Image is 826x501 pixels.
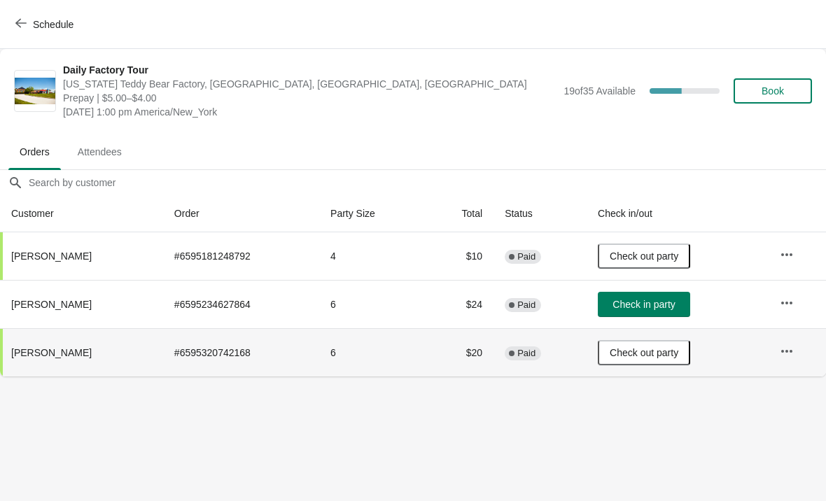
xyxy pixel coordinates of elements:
th: Party Size [319,195,426,232]
span: Check out party [610,347,678,358]
td: 4 [319,232,426,280]
span: Paid [517,348,535,359]
th: Status [493,195,587,232]
button: Check out party [598,244,690,269]
button: Book [734,78,812,104]
span: Check out party [610,250,678,262]
img: Daily Factory Tour [15,78,55,105]
td: $24 [426,280,493,328]
td: # 6595320742168 [163,328,319,376]
span: Book [762,85,784,97]
button: Check out party [598,340,690,365]
td: $10 [426,232,493,280]
td: # 6595234627864 [163,280,319,328]
button: Check in party [598,292,690,317]
span: Schedule [33,19,73,30]
th: Check in/out [587,195,769,232]
td: $20 [426,328,493,376]
span: [US_STATE] Teddy Bear Factory, [GEOGRAPHIC_DATA], [GEOGRAPHIC_DATA], [GEOGRAPHIC_DATA] [63,77,556,91]
button: Schedule [7,12,85,37]
span: Prepay | $5.00–$4.00 [63,91,556,105]
td: # 6595181248792 [163,232,319,280]
span: [DATE] 1:00 pm America/New_York [63,105,556,119]
td: 6 [319,328,426,376]
input: Search by customer [28,170,826,195]
td: 6 [319,280,426,328]
span: Paid [517,299,535,311]
span: [PERSON_NAME] [11,347,92,358]
span: Daily Factory Tour [63,63,556,77]
th: Total [426,195,493,232]
span: Check in party [612,299,675,310]
span: 19 of 35 Available [563,85,636,97]
span: Attendees [66,139,133,164]
span: Orders [8,139,61,164]
span: Paid [517,251,535,262]
th: Order [163,195,319,232]
span: [PERSON_NAME] [11,299,92,310]
span: [PERSON_NAME] [11,250,92,262]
